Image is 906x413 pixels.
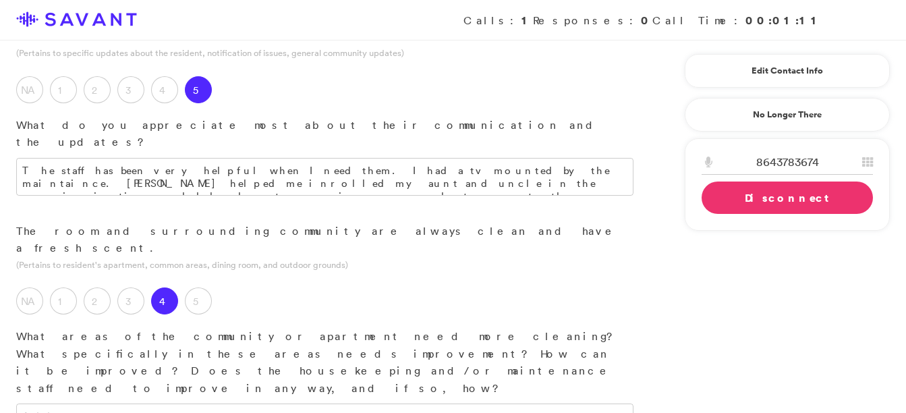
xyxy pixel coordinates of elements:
p: What do you appreciate most about their communication and the updates? [16,117,633,151]
strong: 1 [521,13,533,28]
label: 4 [151,287,178,314]
label: 2 [84,76,111,103]
a: No Longer There [685,98,890,132]
strong: 00:01:11 [745,13,822,28]
label: 5 [185,76,212,103]
label: NA [16,76,43,103]
label: 4 [151,76,178,103]
p: (Pertains to resident's apartment, common areas, dining room, and outdoor grounds) [16,258,633,271]
label: 5 [185,287,212,314]
label: 3 [117,287,144,314]
p: The room and surrounding community are always clean and have a fresh scent. [16,223,633,257]
p: What areas of the community or apartment need more cleaning? What specifically in these areas nee... [16,328,633,397]
a: Edit Contact Info [702,60,873,82]
a: Disconnect [702,182,873,214]
label: 3 [117,76,144,103]
p: (Pertains to specific updates about the resident, notification of issues, general community updates) [16,47,633,59]
label: 1 [50,76,77,103]
strong: 0 [641,13,652,28]
label: 1 [50,287,77,314]
label: 2 [84,287,111,314]
label: NA [16,287,43,314]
